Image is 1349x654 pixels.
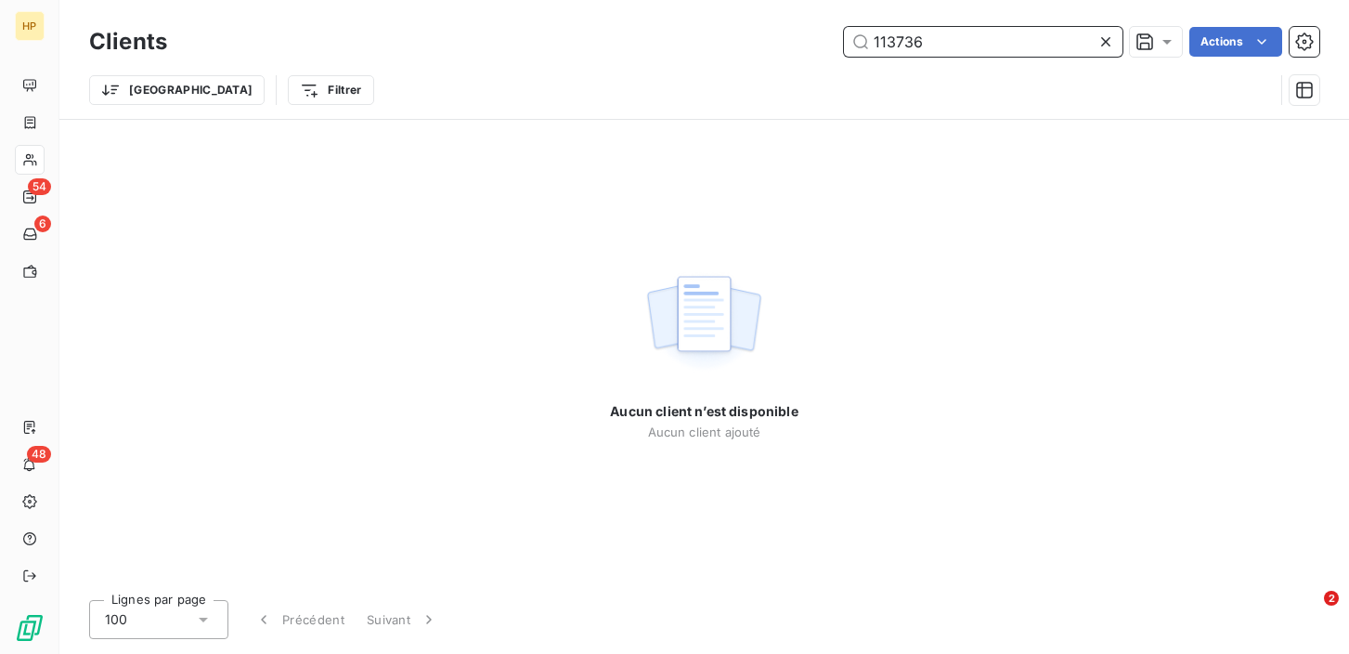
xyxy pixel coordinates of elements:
img: empty state [644,266,763,381]
span: Aucun client n’est disponible [610,402,798,421]
span: 6 [34,216,51,232]
button: Suivant [356,600,449,639]
span: 2 [1324,591,1339,606]
button: Actions [1189,27,1282,57]
span: 100 [105,610,127,629]
button: Filtrer [288,75,373,105]
h3: Clients [89,25,167,59]
img: Logo LeanPay [15,613,45,643]
span: 48 [27,446,51,463]
span: 54 [28,178,51,195]
div: HP [15,11,45,41]
iframe: Intercom live chat [1286,591,1330,635]
button: Précédent [243,600,356,639]
button: [GEOGRAPHIC_DATA] [89,75,265,105]
span: Aucun client ajouté [648,425,761,439]
input: Rechercher [844,27,1122,57]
